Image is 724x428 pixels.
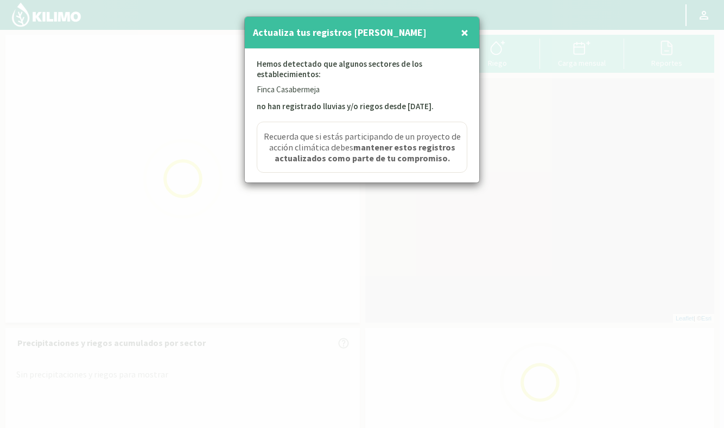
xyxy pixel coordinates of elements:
span: × [461,23,468,41]
p: Hemos detectado que algunos sectores de los establecimientos: [257,59,467,84]
button: Close [458,22,471,43]
p: no han registrado lluvias y/o riegos desde [DATE]. [257,100,467,113]
h4: Actualiza tus registros [PERSON_NAME] [253,25,427,40]
span: Recuerda que si estás participando de un proyecto de acción climática debes [260,131,464,163]
strong: mantener estos registros actualizados como parte de tu compromiso. [275,142,455,163]
p: Finca Casabermeja [257,84,467,96]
